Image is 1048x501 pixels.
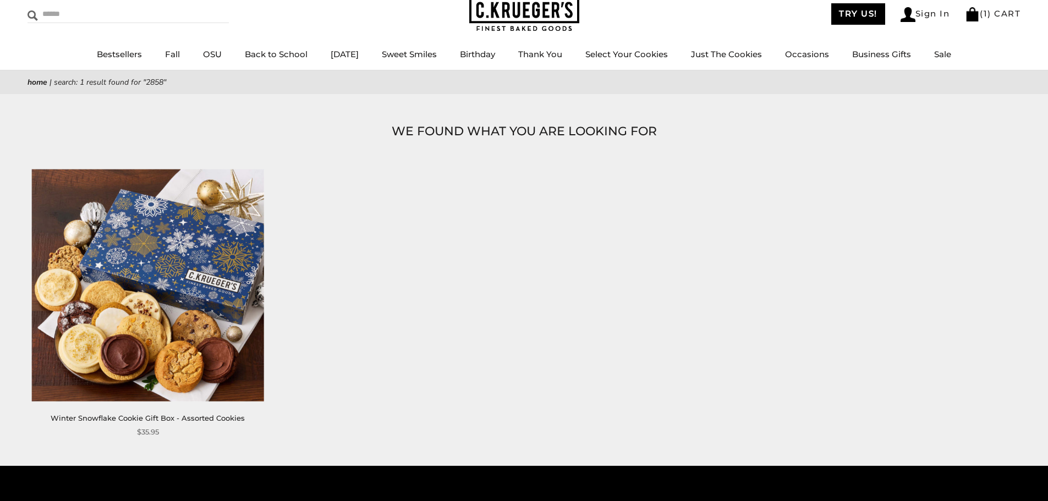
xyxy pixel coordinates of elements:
a: (1) CART [965,8,1020,19]
span: $35.95 [137,426,159,438]
img: Bag [965,7,980,21]
a: Birthday [460,49,495,59]
a: Select Your Cookies [585,49,668,59]
a: Occasions [785,49,829,59]
a: Thank You [518,49,562,59]
span: | [50,77,52,87]
iframe: Sign Up via Text for Offers [9,459,114,492]
a: TRY US! [831,3,885,25]
img: Account [901,7,915,22]
a: [DATE] [331,49,359,59]
a: Sign In [901,7,950,22]
h1: WE FOUND WHAT YOU ARE LOOKING FOR [44,122,1004,141]
a: Business Gifts [852,49,911,59]
nav: breadcrumbs [28,76,1020,89]
a: Bestsellers [97,49,142,59]
input: Search [28,5,158,23]
img: Search [28,10,38,21]
a: Home [28,77,47,87]
a: Fall [165,49,180,59]
span: 1 [984,8,988,19]
img: Winter Snowflake Cookie Gift Box - Assorted Cookies [32,169,264,401]
a: Sweet Smiles [382,49,437,59]
a: Just The Cookies [691,49,762,59]
a: OSU [203,49,222,59]
a: Winter Snowflake Cookie Gift Box - Assorted Cookies [51,414,245,422]
a: Sale [934,49,951,59]
span: Search: 1 result found for "2858" [54,77,166,87]
a: Back to School [245,49,308,59]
